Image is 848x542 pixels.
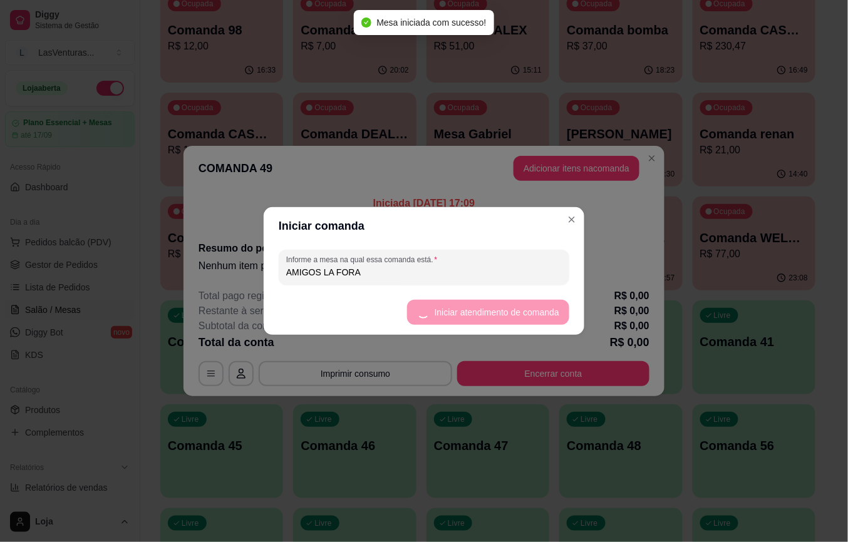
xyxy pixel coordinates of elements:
[376,18,486,28] span: Mesa iniciada com sucesso!
[264,207,584,245] header: Iniciar comanda
[562,210,582,230] button: Close
[286,266,562,279] input: Informe a mesa na qual essa comanda está.
[286,254,442,265] label: Informe a mesa na qual essa comanda está.
[361,18,371,28] span: check-circle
